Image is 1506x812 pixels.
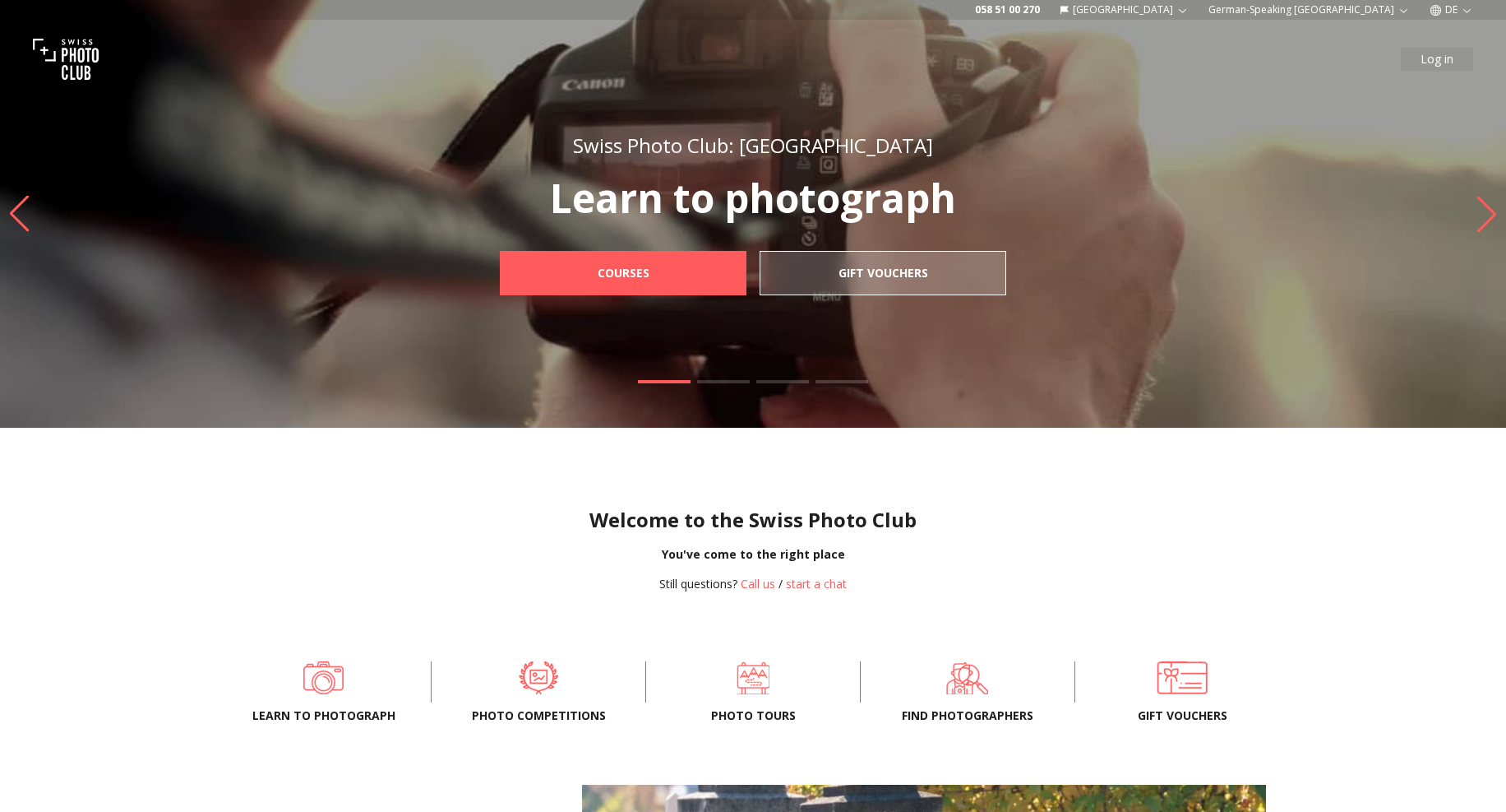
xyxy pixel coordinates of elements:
font: Welcome to the Swiss Photo Club [589,506,917,533]
font: Still questions? [659,576,737,592]
font: Photo competitions [472,708,606,723]
a: Gift vouchers [1102,661,1263,694]
a: 058 51 00 270 [975,3,1040,16]
font: Courses [598,265,649,281]
font: German-speaking [GEOGRAPHIC_DATA] [1208,2,1394,16]
font: Log in [1421,51,1453,67]
font: Photo tours [711,708,796,723]
font: DE [1445,2,1457,16]
img: Swiss photo club [33,26,99,92]
a: Call us [741,576,775,592]
font: [GEOGRAPHIC_DATA] [1073,2,1173,16]
font: Swiss Photo Club: [GEOGRAPHIC_DATA] [573,132,933,159]
a: Learn to photograph [243,661,404,694]
button: start a chat [786,576,847,592]
a: Gift vouchers [760,251,1006,295]
a: Courses [500,251,746,295]
a: Photo tours [672,661,834,694]
font: You've come to the right place [662,546,845,562]
font: Learn to photograph [550,171,956,225]
font: Learn to photograph [252,708,395,723]
font: Gift vouchers [1138,708,1227,723]
a: Find photographers [887,661,1048,694]
font: / [778,576,783,592]
button: Log in [1401,48,1473,71]
font: Gift vouchers [838,265,928,281]
a: Photo competitions [458,661,619,694]
font: Find photographers [902,708,1033,723]
font: 058 51 00 270 [975,2,1040,16]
